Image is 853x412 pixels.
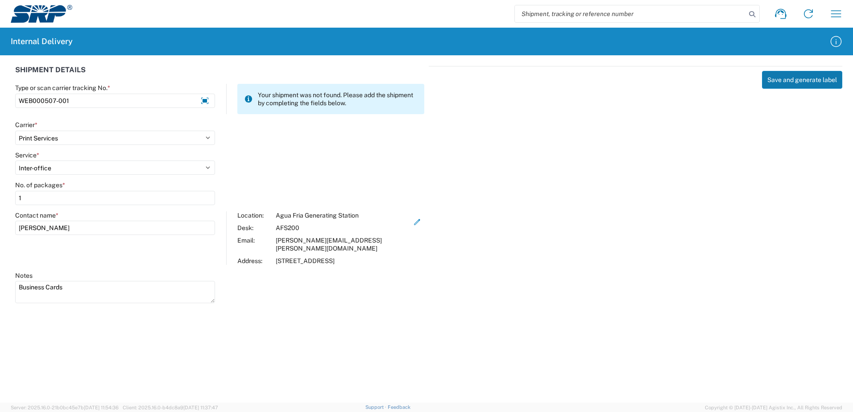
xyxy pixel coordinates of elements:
[276,224,410,232] div: AFS200
[15,66,424,84] div: SHIPMENT DETAILS
[705,404,842,412] span: Copyright © [DATE]-[DATE] Agistix Inc., All Rights Reserved
[11,36,73,47] h2: Internal Delivery
[15,211,58,219] label: Contact name
[11,5,72,23] img: srp
[237,257,271,265] div: Address:
[123,405,218,410] span: Client: 2025.16.0-b4dc8a9
[762,71,842,89] button: Save and generate label
[84,405,119,410] span: [DATE] 11:54:36
[15,121,37,129] label: Carrier
[365,404,388,410] a: Support
[237,211,271,219] div: Location:
[237,224,271,232] div: Desk:
[276,257,410,265] div: [STREET_ADDRESS]
[276,236,410,252] div: [PERSON_NAME][EMAIL_ADDRESS][PERSON_NAME][DOMAIN_NAME]
[276,211,410,219] div: Agua Fria Generating Station
[15,181,65,189] label: No. of packages
[15,151,39,159] label: Service
[258,91,417,107] span: Your shipment was not found. Please add the shipment by completing the fields below.
[388,404,410,410] a: Feedback
[11,405,119,410] span: Server: 2025.16.0-21b0bc45e7b
[515,5,746,22] input: Shipment, tracking or reference number
[15,272,33,280] label: Notes
[237,236,271,252] div: Email:
[15,84,110,92] label: Type or scan carrier tracking No.
[183,405,218,410] span: [DATE] 11:37:47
